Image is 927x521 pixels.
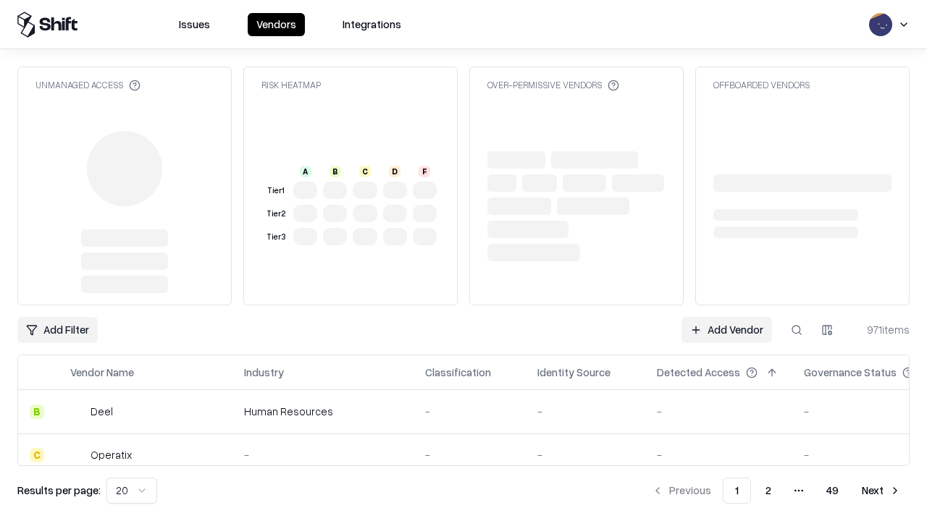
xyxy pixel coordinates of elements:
div: F [419,166,430,177]
button: Integrations [334,13,410,36]
p: Results per page: [17,483,101,498]
div: 971 items [852,322,910,337]
button: 1 [723,478,751,504]
div: Tier 1 [264,185,288,197]
div: C [359,166,371,177]
button: Vendors [248,13,305,36]
button: Issues [170,13,219,36]
div: Over-Permissive Vendors [487,79,619,91]
div: C [30,448,44,462]
div: Operatix [91,447,132,462]
div: Detected Access [657,365,740,380]
div: Tier 2 [264,208,288,220]
div: Industry [244,365,284,380]
button: 2 [754,478,783,504]
div: Human Resources [244,404,402,419]
div: Offboarded Vendors [713,79,810,91]
div: Identity Source [537,365,611,380]
button: Add Filter [17,317,98,343]
div: - [537,447,634,462]
div: B [30,404,44,419]
div: A [300,166,311,177]
div: - [244,447,402,462]
a: Add Vendor [681,317,772,343]
div: D [389,166,400,177]
nav: pagination [643,478,910,504]
div: B [330,166,341,177]
div: Deel [91,404,113,419]
div: Classification [425,365,491,380]
img: Deel [70,404,85,419]
div: - [657,404,781,419]
div: Risk Heatmap [261,79,321,91]
img: Operatix [70,448,85,462]
div: Unmanaged Access [35,79,140,91]
div: Governance Status [804,365,897,380]
div: - [425,404,514,419]
div: - [537,404,634,419]
button: 49 [815,478,850,504]
div: - [657,447,781,462]
div: Vendor Name [70,365,134,380]
button: Next [853,478,910,504]
div: Tier 3 [264,231,288,243]
div: - [425,447,514,462]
